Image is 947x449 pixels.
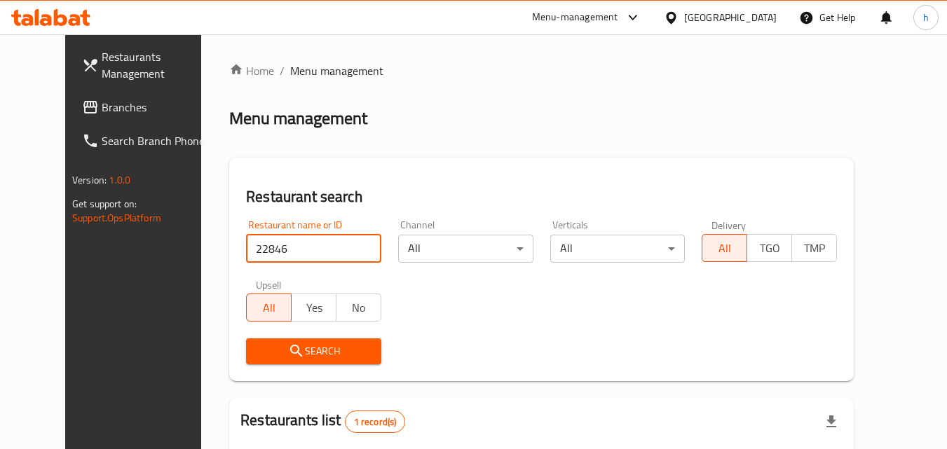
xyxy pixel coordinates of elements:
[791,234,837,262] button: TMP
[71,124,224,158] a: Search Branch Phone
[102,99,212,116] span: Branches
[532,9,618,26] div: Menu-management
[246,338,381,364] button: Search
[290,62,383,79] span: Menu management
[72,195,137,213] span: Get support on:
[72,171,107,189] span: Version:
[753,238,786,258] span: TGO
[102,132,212,149] span: Search Branch Phone
[291,293,336,322] button: Yes
[297,298,331,318] span: Yes
[798,238,831,258] span: TMP
[229,62,274,79] a: Home
[71,90,224,124] a: Branches
[246,235,381,263] input: Search for restaurant name or ID..
[256,279,282,289] label: Upsell
[280,62,285,79] li: /
[711,220,747,230] label: Delivery
[71,40,224,90] a: Restaurants Management
[240,410,405,433] h2: Restaurants list
[923,10,929,25] span: h
[246,293,292,322] button: All
[229,62,854,79] nav: breadcrumb
[708,238,742,258] span: All
[72,209,161,227] a: Support.OpsPlatform
[102,48,212,82] span: Restaurants Management
[747,234,792,262] button: TGO
[815,405,848,438] div: Export file
[346,415,405,429] span: 1 record(s)
[342,298,376,318] span: No
[684,10,777,25] div: [GEOGRAPHIC_DATA]
[246,186,837,207] h2: Restaurant search
[229,107,367,130] h2: Menu management
[345,410,406,433] div: Total records count
[257,343,370,360] span: Search
[336,293,381,322] button: No
[398,235,533,263] div: All
[252,298,286,318] span: All
[702,234,747,262] button: All
[550,235,686,263] div: All
[109,171,130,189] span: 1.0.0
